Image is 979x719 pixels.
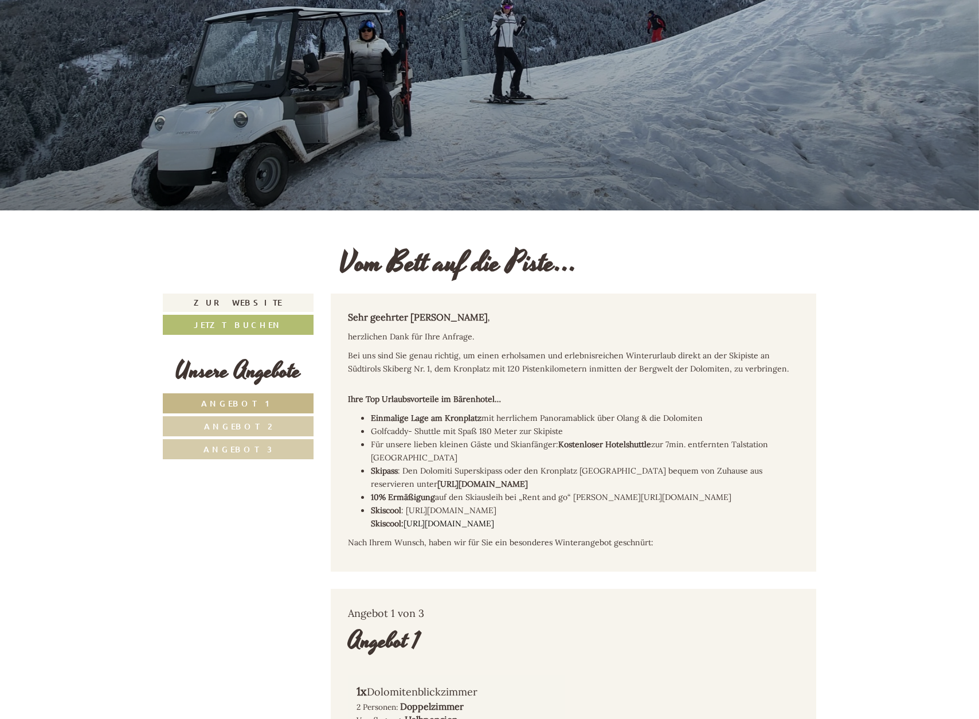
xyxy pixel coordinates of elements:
span: Angebot 2 [204,421,272,432]
b: Doppelzimmer [400,701,464,712]
div: Dolomitenblickzimmer [357,683,557,700]
small: 2 Personen: [357,702,398,712]
span: : Den Dolomiti Superskipass oder den Kronplatz [GEOGRAPHIC_DATA] bequem von Zuhause aus reservier... [371,466,762,489]
strong: [URL][DOMAIN_NAME] [437,479,528,489]
span: Golfcaddy- Shuttle mit Spaß 180 Meter zur Skipiste [371,426,563,436]
span: herzlichen Dank für Ihre Anfrage. [348,331,474,342]
div: Angebot 1 [348,625,420,658]
span: Skipass [371,466,398,476]
a: Zur Website [163,294,314,312]
span: Angebot 1 von 3 [348,607,424,620]
a: Jetzt buchen [163,315,314,335]
span: Für unsere lieben kleinen Gäste und Skianfänger: zur 7min. entfernten Talstation [GEOGRAPHIC_DATA] [371,439,768,463]
span: Skiscool: [371,518,404,529]
span: 10% Ermäßigung [371,492,435,502]
h1: Vom Bett auf die Piste... [339,248,577,279]
span: Angebot 3 [203,444,272,455]
span: : [URL][DOMAIN_NAME] [371,505,496,529]
span: Nach Ihrem Wunsch, haben wir für Sie ein besonderes Winterangebot geschnürt: [348,537,653,548]
span: Einmalige Lage am Kronplatz [371,413,481,423]
span: Bei uns sind Sie genau richtig, um einen erholsamen und erlebnisreichen Winterurlaub direkt an de... [348,350,789,374]
strong: Sehr geehrter [PERSON_NAME] [348,311,488,323]
a: [URL][DOMAIN_NAME] [404,518,494,529]
span: Angebot 1 [201,398,275,409]
div: Unsere Angebote [163,355,314,388]
span: mit herrlichem Panoramablick über Olang & die Dolomiten [481,413,703,423]
b: 1x [357,684,367,698]
span: auf den Skiausleih bei „Rent and go“ [PERSON_NAME] [435,492,641,502]
strong: Kostenloser Hotelshuttle [558,439,651,450]
span: [URL][DOMAIN_NAME] [371,492,731,502]
em: , [488,312,489,323]
span: Skiscool [371,505,401,515]
strong: Ihre Top Urlaubsvorteile im Bärenhotel… [348,394,501,404]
